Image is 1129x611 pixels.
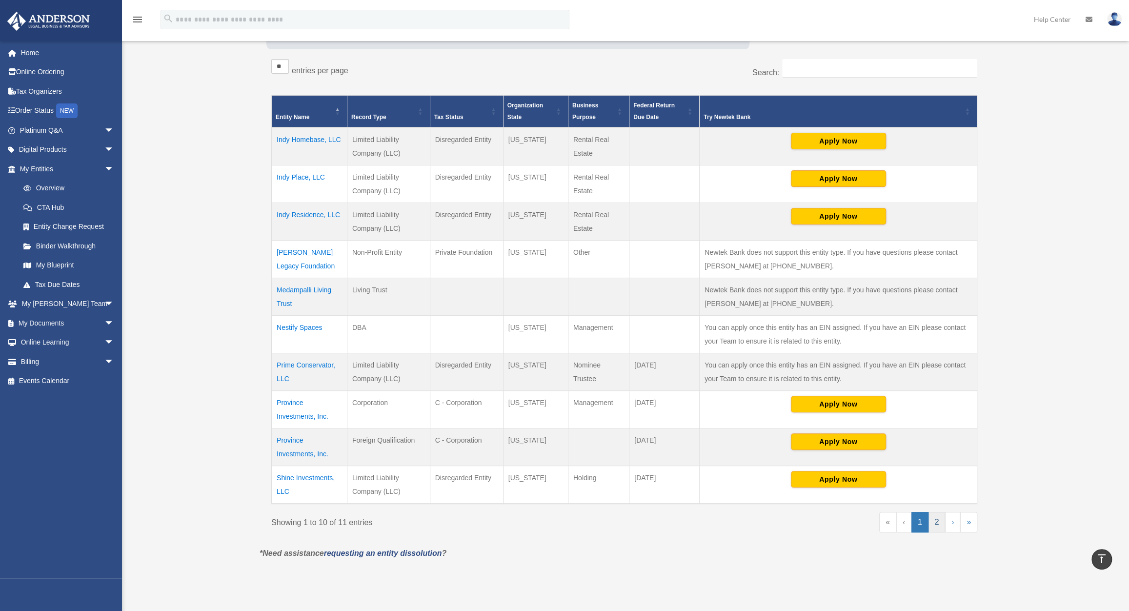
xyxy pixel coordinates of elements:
[503,466,568,504] td: [US_STATE]
[572,102,598,121] span: Business Purpose
[430,203,503,240] td: Disregarded Entity
[276,114,309,121] span: Entity Name
[271,512,617,530] div: Showing 1 to 10 of 11 entries
[347,203,430,240] td: Limited Liability Company (LLC)
[629,428,700,466] td: [DATE]
[104,333,124,353] span: arrow_drop_down
[7,140,129,160] a: Digital Productsarrow_drop_down
[347,390,430,428] td: Corporation
[879,512,896,532] a: First
[1096,553,1108,565] i: vertical_align_top
[633,102,675,121] span: Federal Return Due Date
[430,127,503,165] td: Disregarded Entity
[104,121,124,141] span: arrow_drop_down
[272,203,347,240] td: Indy Residence, LLC
[324,549,442,557] a: requesting an entity dissolution
[163,13,174,24] i: search
[568,127,629,165] td: Rental Real Estate
[700,95,977,127] th: Try Newtek Bank : Activate to sort
[104,159,124,179] span: arrow_drop_down
[568,466,629,504] td: Holding
[568,95,629,127] th: Business Purpose: Activate to sort
[347,353,430,390] td: Limited Liability Company (LLC)
[430,353,503,390] td: Disregarded Entity
[7,313,129,333] a: My Documentsarrow_drop_down
[430,240,503,278] td: Private Foundation
[791,396,886,412] button: Apply Now
[704,111,962,123] div: Try Newtek Bank
[503,390,568,428] td: [US_STATE]
[928,512,946,532] a: 2
[503,353,568,390] td: [US_STATE]
[503,240,568,278] td: [US_STATE]
[791,471,886,488] button: Apply Now
[568,203,629,240] td: Rental Real Estate
[104,313,124,333] span: arrow_drop_down
[347,315,430,353] td: DBA
[700,278,977,315] td: Newtek Bank does not support this entity type. If you have questions please contact [PERSON_NAME]...
[430,428,503,466] td: C - Corporation
[568,315,629,353] td: Management
[7,294,129,314] a: My [PERSON_NAME] Teamarrow_drop_down
[629,466,700,504] td: [DATE]
[7,352,129,371] a: Billingarrow_drop_down
[752,68,779,77] label: Search:
[272,466,347,504] td: Shine Investments, LLC
[14,275,124,294] a: Tax Due Dates
[430,165,503,203] td: Disregarded Entity
[351,114,386,121] span: Record Type
[503,95,568,127] th: Organization State: Activate to sort
[7,81,129,101] a: Tax Organizers
[14,217,124,237] a: Entity Change Request
[791,433,886,450] button: Apply Now
[104,352,124,372] span: arrow_drop_down
[503,315,568,353] td: [US_STATE]
[347,428,430,466] td: Foreign Qualification
[430,466,503,504] td: Disregarded Entity
[568,390,629,428] td: Management
[629,390,700,428] td: [DATE]
[945,512,960,532] a: Next
[272,428,347,466] td: Province Investments, Inc.
[347,95,430,127] th: Record Type: Activate to sort
[292,66,348,75] label: entries per page
[347,165,430,203] td: Limited Liability Company (LLC)
[272,315,347,353] td: Nestify Spaces
[7,43,129,62] a: Home
[14,179,119,198] a: Overview
[7,62,129,82] a: Online Ordering
[104,294,124,314] span: arrow_drop_down
[568,353,629,390] td: Nominee Trustee
[911,512,928,532] a: 1
[503,127,568,165] td: [US_STATE]
[272,278,347,315] td: Medampalli Living Trust
[568,165,629,203] td: Rental Real Estate
[260,549,446,557] em: *Need assistance ?
[272,95,347,127] th: Entity Name: Activate to invert sorting
[272,127,347,165] td: Indy Homebase, LLC
[896,512,911,532] a: Previous
[791,208,886,224] button: Apply Now
[7,371,129,391] a: Events Calendar
[347,240,430,278] td: Non-Profit Entity
[7,333,129,352] a: Online Learningarrow_drop_down
[1107,12,1122,26] img: User Pic
[791,133,886,149] button: Apply Now
[1091,549,1112,570] a: vertical_align_top
[272,165,347,203] td: Indy Place, LLC
[14,198,124,217] a: CTA Hub
[700,315,977,353] td: You can apply once this entity has an EIN assigned. If you have an EIN please contact your Team t...
[434,114,464,121] span: Tax Status
[104,140,124,160] span: arrow_drop_down
[132,17,143,25] a: menu
[503,428,568,466] td: [US_STATE]
[14,236,124,256] a: Binder Walkthrough
[56,103,78,118] div: NEW
[700,353,977,390] td: You can apply once this entity has an EIN assigned. If you have an EIN please contact your Team t...
[629,95,700,127] th: Federal Return Due Date: Activate to sort
[347,127,430,165] td: Limited Liability Company (LLC)
[503,165,568,203] td: [US_STATE]
[132,14,143,25] i: menu
[272,240,347,278] td: [PERSON_NAME] Legacy Foundation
